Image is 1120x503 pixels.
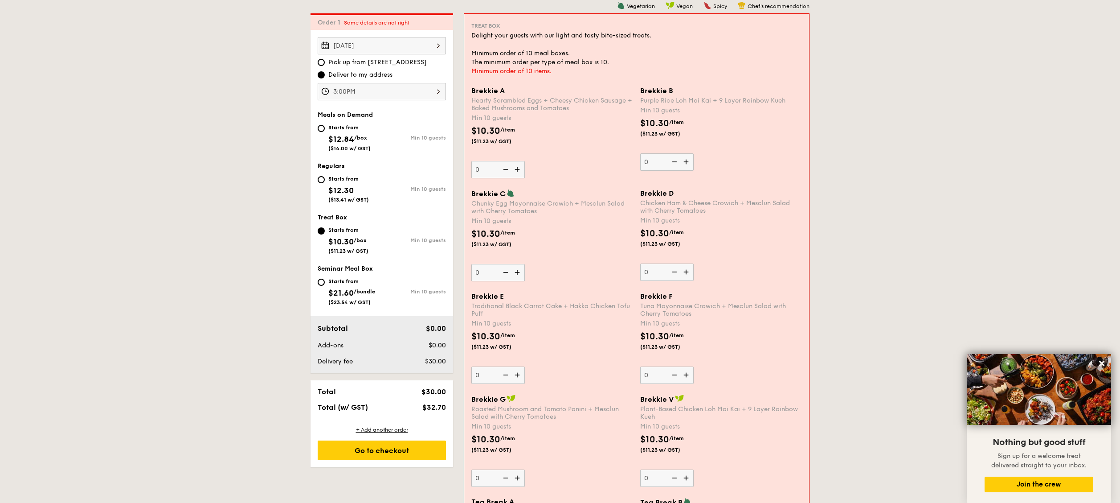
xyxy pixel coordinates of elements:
[328,197,369,203] span: ($13.41 w/ GST)
[471,31,802,67] div: Delight your guests with our light and tasty bite-sized treats. Minimum order of 10 meal boxes. T...
[471,343,532,350] span: ($11.23 w/ GST)
[471,434,500,445] span: $10.30
[318,111,373,119] span: Meals on Demand
[640,153,694,171] input: Brekkie BPurple Rice Loh Mai Kai + 9 Layer Rainbow KuehMin 10 guests$10.30/item($11.23 w/ GST)
[471,161,525,178] input: Brekkie AHearty Scrambled Eggs + Cheesy Chicken Sausage + Baked Mushrooms and TomatoesMin 10 gues...
[328,134,354,144] span: $12.84
[507,189,515,197] img: icon-vegetarian.fe4039eb.svg
[640,331,669,342] span: $10.30
[680,470,694,487] img: icon-add.58712e84.svg
[640,319,802,328] div: Min 10 guests
[498,264,511,281] img: icon-reduce.1d2dbef1.svg
[422,403,446,412] span: $32.70
[640,87,673,95] span: Brekkie B
[640,130,701,137] span: ($11.23 w/ GST)
[318,176,325,183] input: Starts from$12.30($13.41 w/ GST)Min 10 guests
[318,441,446,460] div: Go to checkout
[425,358,446,365] span: $30.00
[471,200,633,215] div: Chunky Egg Mayonnaise Crowich + Mesclun Salad with Cherry Tomatoes
[500,127,515,133] span: /item
[500,332,515,338] span: /item
[318,71,325,78] input: Deliver to my address
[471,23,500,29] span: Treat Box
[471,67,802,76] div: Minimum order of 10 items.
[471,292,504,301] span: Brekkie E
[318,162,345,170] span: Regulars
[511,264,525,281] img: icon-add.58712e84.svg
[985,477,1093,492] button: Join the crew
[328,175,369,182] div: Starts from
[640,106,802,115] div: Min 10 guests
[382,135,446,141] div: Min 10 guests
[640,302,802,317] div: Tuna Mayonnaise Crowich + Mesclun Salad with Cherry Tomatoes
[328,145,371,152] span: ($14.00 w/ GST)
[471,217,633,226] div: Min 10 guests
[667,264,680,280] img: icon-reduce.1d2dbef1.svg
[318,265,373,272] span: Seminar Meal Box
[471,114,633,123] div: Min 10 guests
[640,434,669,445] span: $10.30
[318,59,325,66] input: Pick up from [STREET_ADDRESS]
[318,358,353,365] span: Delivery fee
[354,135,367,141] span: /box
[318,324,348,333] span: Subtotal
[675,395,684,403] img: icon-vegan.f8ff3823.svg
[471,470,525,487] input: Brekkie GRoasted Mushroom and Tomato Panini + Mesclun Salad with Cherry TomatoesMin 10 guests$10....
[318,426,446,433] div: + Add another order
[680,264,694,280] img: icon-add.58712e84.svg
[318,342,343,349] span: Add-ons
[318,227,325,235] input: Starts from$10.30/box($11.23 w/ GST)Min 10 guests
[667,470,680,487] img: icon-reduce.1d2dbef1.svg
[640,189,674,198] span: Brekkie D
[429,342,446,349] span: $0.00
[1095,356,1109,371] button: Close
[669,229,684,235] span: /item
[471,446,532,454] span: ($11.23 w/ GST)
[748,3,809,9] span: Chef's recommendation
[471,302,633,317] div: Traditional Black Carrot Cake + Hakka Chicken Tofu Puff
[500,230,515,236] span: /item
[713,3,727,9] span: Spicy
[328,248,368,254] span: ($11.23 w/ GST)
[617,1,625,9] img: icon-vegetarian.fe4039eb.svg
[471,367,525,384] input: Brekkie ETraditional Black Carrot Cake + Hakka Chicken Tofu PuffMin 10 guests$10.30/item($11.23 w...
[471,190,506,198] span: Brekkie C
[680,153,694,170] img: icon-add.58712e84.svg
[318,37,446,54] input: Event date
[328,278,375,285] div: Starts from
[318,279,325,286] input: Starts from$21.60/bundle($23.54 w/ GST)Min 10 guests
[318,388,336,396] span: Total
[640,199,802,214] div: Chicken Ham & Cheese Crowich + Mesclun Salad with Cherry Tomatoes
[640,97,802,104] div: Purple Rice Loh Mai Kai + 9 Layer Rainbow Kueh
[498,367,511,383] img: icon-reduce.1d2dbef1.svg
[640,240,701,247] span: ($11.23 w/ GST)
[507,395,515,403] img: icon-vegan.f8ff3823.svg
[967,354,1111,425] img: DSC07876-Edit02-Large.jpeg
[328,124,371,131] div: Starts from
[318,83,446,100] input: Event time
[498,470,511,487] img: icon-reduce.1d2dbef1.svg
[354,289,375,295] span: /bundle
[640,343,701,350] span: ($11.23 w/ GST)
[511,161,525,178] img: icon-add.58712e84.svg
[318,214,347,221] span: Treat Box
[640,470,694,487] input: Brekkie VPlant-Based Chicken Loh Mai Kai + 9 Layer Rainbow KuehMin 10 guests$10.30/item($11.23 w/...
[328,58,427,67] span: Pick up from [STREET_ADDRESS]
[498,161,511,178] img: icon-reduce.1d2dbef1.svg
[421,388,446,396] span: $30.00
[471,229,500,239] span: $10.30
[669,435,684,441] span: /item
[669,119,684,125] span: /item
[993,437,1085,448] span: Nothing but good stuff
[471,264,525,281] input: Brekkie CChunky Egg Mayonnaise Crowich + Mesclun Salad with Cherry TomatoesMin 10 guests$10.30/it...
[471,97,633,112] div: Hearty Scrambled Eggs + Cheesy Chicken Sausage + Baked Mushrooms and Tomatoes
[471,319,633,328] div: Min 10 guests
[426,324,446,333] span: $0.00
[328,237,354,247] span: $10.30
[738,1,746,9] img: icon-chef-hat.a58ddaea.svg
[471,87,505,95] span: Brekkie A
[471,405,633,421] div: Roasted Mushroom and Tomato Panini + Mesclun Salad with Cherry Tomatoes
[318,125,325,132] input: Starts from$12.84/box($14.00 w/ GST)Min 10 guests
[328,70,392,79] span: Deliver to my address
[328,288,354,298] span: $21.60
